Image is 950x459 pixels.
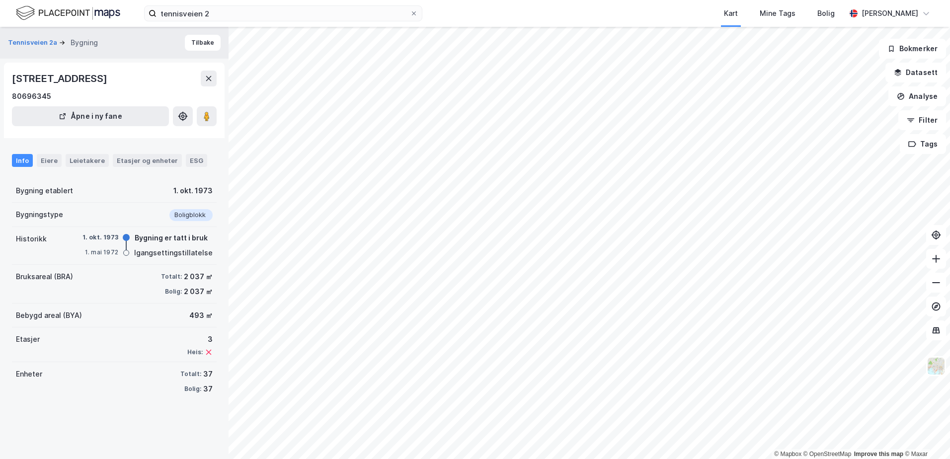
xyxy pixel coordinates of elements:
[12,106,169,126] button: Åpne i ny fane
[189,309,213,321] div: 493 ㎡
[774,451,801,458] a: Mapbox
[12,90,51,102] div: 80696345
[117,156,178,165] div: Etasjer og enheter
[157,6,410,21] input: Søk på adresse, matrikkel, gårdeiere, leietakere eller personer
[16,333,40,345] div: Etasjer
[165,288,182,296] div: Bolig:
[187,348,203,356] div: Heis:
[184,286,213,298] div: 2 037 ㎡
[66,154,109,167] div: Leietakere
[187,333,213,345] div: 3
[16,185,73,197] div: Bygning etablert
[16,233,47,245] div: Historikk
[900,411,950,459] div: Kontrollprogram for chat
[879,39,946,59] button: Bokmerker
[161,273,182,281] div: Totalt:
[180,370,201,378] div: Totalt:
[927,357,946,376] img: Z
[203,368,213,380] div: 37
[888,86,946,106] button: Analyse
[862,7,918,19] div: [PERSON_NAME]
[203,383,213,395] div: 37
[16,309,82,321] div: Bebygd areal (BYA)
[803,451,852,458] a: OpenStreetMap
[16,271,73,283] div: Bruksareal (BRA)
[173,185,213,197] div: 1. okt. 1973
[16,4,120,22] img: logo.f888ab2527a4732fd821a326f86c7f29.svg
[898,110,946,130] button: Filter
[185,35,221,51] button: Tilbake
[135,232,208,244] div: Bygning er tatt i bruk
[900,411,950,459] iframe: Chat Widget
[854,451,903,458] a: Improve this map
[184,385,201,393] div: Bolig:
[8,38,59,48] button: Tennisveien 2a
[71,37,98,49] div: Bygning
[885,63,946,82] button: Datasett
[134,247,213,259] div: Igangsettingstillatelse
[79,233,118,242] div: 1. okt. 1973
[184,271,213,283] div: 2 037 ㎡
[79,248,118,257] div: 1. mai 1972
[12,154,33,167] div: Info
[900,134,946,154] button: Tags
[16,368,42,380] div: Enheter
[12,71,109,86] div: [STREET_ADDRESS]
[186,154,207,167] div: ESG
[817,7,835,19] div: Bolig
[724,7,738,19] div: Kart
[37,154,62,167] div: Eiere
[16,209,63,221] div: Bygningstype
[760,7,795,19] div: Mine Tags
